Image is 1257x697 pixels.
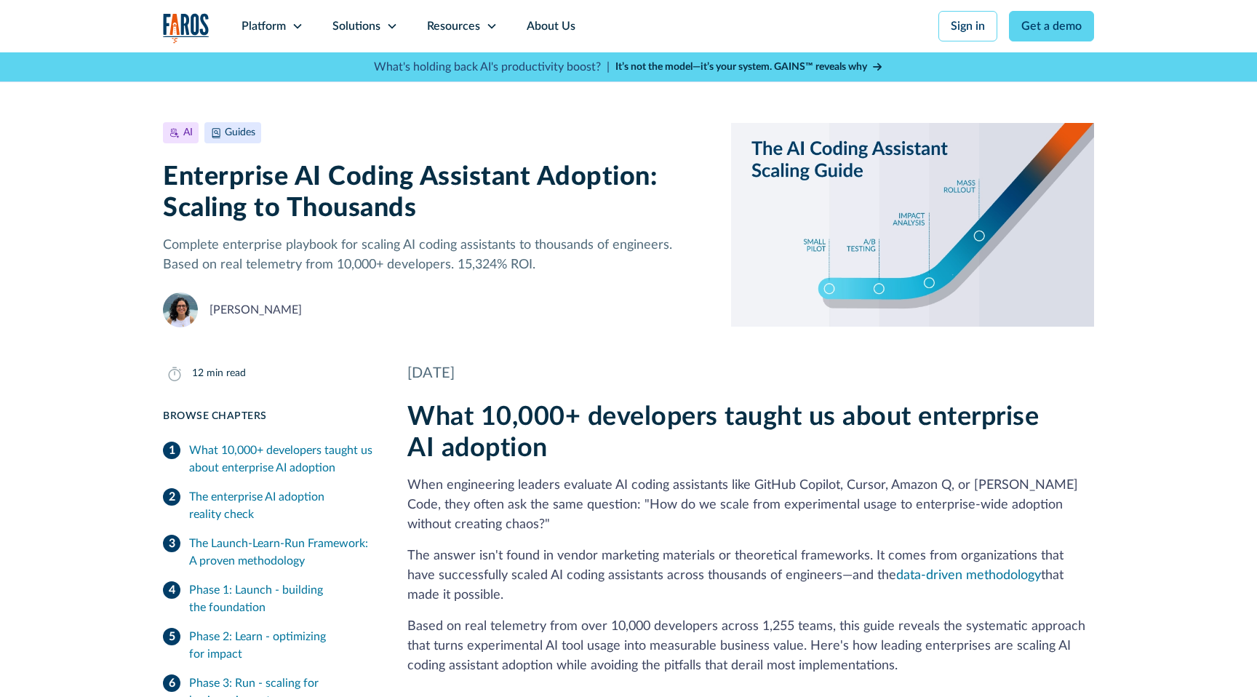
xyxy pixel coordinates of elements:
div: Platform [242,17,286,35]
div: Phase 1: Launch - building the foundation [189,581,372,616]
div: 12 [192,366,204,381]
div: What 10,000+ developers taught us about enterprise AI adoption [189,442,372,477]
img: Naomi Lurie [163,292,198,327]
div: AI [183,125,193,140]
a: data-driven methodology [896,569,1041,582]
a: Phase 1: Launch - building the foundation [163,575,372,622]
a: Get a demo [1009,11,1094,41]
h2: What 10,000+ developers taught us about enterprise AI adoption [407,402,1094,464]
div: The enterprise AI adoption reality check [189,488,372,523]
a: It’s not the model—it’s your system. GAINS™ reveals why [615,60,883,75]
div: Phase 2: Learn - optimizing for impact [189,628,372,663]
div: Browse Chapters [163,409,372,424]
a: The Launch-Learn-Run Framework: A proven methodology [163,529,372,575]
div: [PERSON_NAME] [209,301,302,319]
a: What 10,000+ developers taught us about enterprise AI adoption [163,436,372,482]
div: Resources [427,17,480,35]
img: Illustration of hockey stick-like scaling from pilot to mass rollout [731,122,1094,327]
strong: It’s not the model—it’s your system. GAINS™ reveals why [615,62,867,72]
h1: Enterprise AI Coding Assistant Adoption: Scaling to Thousands [163,162,708,224]
div: [DATE] [407,362,1094,384]
a: Sign in [938,11,997,41]
div: Guides [225,125,255,140]
p: What's holding back AI's productivity boost? | [374,58,610,76]
p: Based on real telemetry from over 10,000 developers across 1,255 teams, this guide reveals the sy... [407,617,1094,676]
a: Phase 2: Learn - optimizing for impact [163,622,372,669]
div: min read [207,366,246,381]
div: The Launch-Learn-Run Framework: A proven methodology [189,535,372,570]
img: Logo of the analytics and reporting company Faros. [163,13,209,43]
div: Solutions [332,17,380,35]
p: The answer isn't found in vendor marketing materials or theoretical frameworks. It comes from org... [407,546,1094,605]
a: home [163,13,209,43]
p: Complete enterprise playbook for scaling AI coding assistants to thousands of engineers. Based on... [163,236,708,275]
p: When engineering leaders evaluate AI coding assistants like GitHub Copilot, Cursor, Amazon Q, or ... [407,476,1094,535]
a: The enterprise AI adoption reality check [163,482,372,529]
